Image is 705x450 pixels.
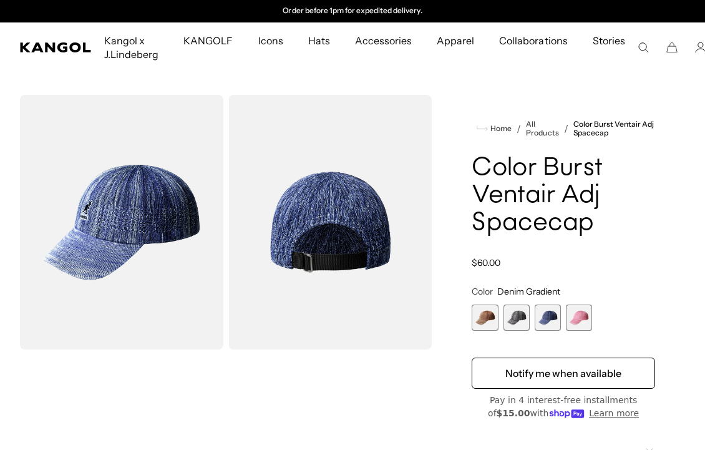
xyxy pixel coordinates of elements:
[104,22,158,72] span: Kangol x J.Lindeberg
[503,305,530,331] div: 2 of 4
[20,42,92,52] a: Kangol
[355,22,412,59] span: Accessories
[246,22,296,59] a: Icons
[183,22,233,59] span: KANGOLF
[472,358,655,389] button: Notify me when available
[472,155,655,237] h1: Color Burst Ventair Adj Spacecap
[228,95,432,350] img: color-denim-gradient
[666,42,678,53] button: Cart
[296,22,343,59] a: Hats
[472,120,655,137] nav: breadcrumbs
[472,257,500,268] span: $60.00
[308,22,330,59] span: Hats
[488,124,512,133] span: Home
[472,305,498,331] label: Brown Gradient
[283,6,422,16] p: Order before 1pm for expedited delivery.
[224,6,481,16] div: Announcement
[171,22,245,59] a: KANGOLF
[503,305,530,331] label: Black Gradient
[566,305,592,331] label: Pink Gradient
[472,286,493,297] span: Color
[580,22,638,72] a: Stories
[593,22,625,72] span: Stories
[497,286,560,297] span: Denim Gradient
[477,123,512,134] a: Home
[224,6,481,16] div: 2 of 2
[472,305,498,331] div: 1 of 4
[224,6,481,16] slideshow-component: Announcement bar
[559,121,568,136] li: /
[512,121,521,136] li: /
[535,305,561,331] div: 3 of 4
[437,22,474,59] span: Apparel
[638,42,649,53] summary: Search here
[92,22,171,72] a: Kangol x J.Lindeberg
[258,22,283,59] span: Icons
[499,22,567,59] span: Collaborations
[343,22,424,59] a: Accessories
[535,305,561,331] label: Denim Gradient
[573,120,655,137] a: Color Burst Ventair Adj Spacecap
[566,305,592,331] div: 4 of 4
[526,120,558,137] a: All Products
[487,22,580,59] a: Collaborations
[20,95,432,350] product-gallery: Gallery Viewer
[424,22,487,59] a: Apparel
[20,95,223,350] img: color-denim-gradient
